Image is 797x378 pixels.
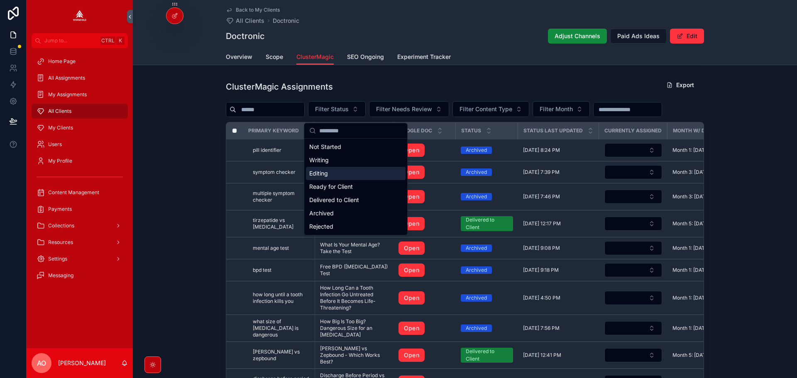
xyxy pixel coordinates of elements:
[461,146,513,154] a: Archived
[44,37,97,44] span: Jump to...
[466,244,487,252] div: Archived
[604,143,663,158] a: Select Button
[296,49,334,65] a: ClusterMagic
[398,190,451,203] a: Open
[253,190,310,203] a: multiple symptom checker
[306,154,406,167] div: Writing
[236,7,280,13] span: Back to My Clients
[32,120,128,135] a: My Clients
[32,137,128,152] a: Users
[604,291,662,305] button: Select Button
[253,267,271,273] span: bpd test
[523,147,560,154] span: [DATE] 8:24 PM
[555,32,600,40] span: Adjust Channels
[398,166,451,179] a: Open
[398,144,425,157] a: Open
[604,143,662,157] button: Select Button
[308,101,366,117] button: Select Button
[610,29,667,44] button: Paid Ads Ideas
[466,324,487,332] div: Archived
[398,241,451,255] a: Open
[672,193,731,200] span: Month 3: [DATE] - [DATE]
[604,348,662,362] button: Select Button
[672,267,731,273] span: Month 1: [DATE] - [DATE]
[315,105,349,113] span: Filter Status
[398,241,425,255] a: Open
[398,349,425,362] a: Open
[266,49,283,66] a: Scope
[461,193,513,200] a: Archived
[397,53,451,61] span: Experiment Tracker
[398,190,425,203] a: Open
[48,272,73,279] span: Messaging
[306,193,406,207] div: Delivered to Client
[398,166,425,179] a: Open
[226,81,333,93] h1: ClusterMagic Assignments
[48,124,73,131] span: My Clients
[100,37,115,45] span: Ctrl
[398,217,425,230] a: Open
[461,127,481,134] span: Status
[604,348,663,363] a: Select Button
[466,266,487,274] div: Archived
[523,169,594,176] a: [DATE] 7:39 PM
[604,165,662,179] button: Select Button
[253,349,310,362] span: [PERSON_NAME] vs zepbound
[461,294,513,302] a: Archived
[604,321,662,335] button: Select Button
[27,48,133,294] div: scrollable content
[523,245,594,251] a: [DATE] 9:08 PM
[672,325,731,332] a: Month 1: [DATE] - [DATE]
[304,139,407,235] div: Suggestions
[398,291,425,305] a: Open
[672,169,731,176] span: Month 3: [DATE] - [DATE]
[466,168,487,176] div: Archived
[253,318,310,338] a: what size of [MEDICAL_DATA] is dangerous
[253,147,281,154] span: pill identifier
[48,222,74,229] span: Collections
[604,241,662,255] button: Select Button
[672,245,731,251] a: Month 1: [DATE] - [DATE]
[398,263,425,277] a: Open
[32,33,128,48] button: Jump to...CtrlK
[306,180,406,193] div: Ready for Client
[320,241,389,255] span: What Is Your Mental Age? Take the Test
[523,220,594,227] a: [DATE] 12:17 PM
[604,127,662,134] span: Currently Assigned
[461,348,513,363] a: Delivered to Client
[672,147,731,154] span: Month 1: [DATE] - [DATE]
[253,217,310,230] a: tirzepatide vs [MEDICAL_DATA]
[369,101,449,117] button: Select Button
[32,218,128,233] a: Collections
[320,318,389,338] span: How Big Is Too Big? Dangerous Size for an [MEDICAL_DATA]
[266,53,283,61] span: Scope
[117,37,124,44] span: K
[253,291,310,305] span: how long until a tooth infection kills you
[548,29,607,44] button: Adjust Channels
[604,321,663,336] a: Select Button
[523,147,594,154] a: [DATE] 8:24 PM
[48,256,67,262] span: Settings
[604,165,663,180] a: Select Button
[533,101,590,117] button: Select Button
[523,352,561,358] span: [DATE] 12:41 PM
[32,104,128,119] a: All Clients
[466,294,487,302] div: Archived
[347,49,384,66] a: SEO Ongoing
[617,32,660,40] span: Paid Ads Ideas
[523,193,594,200] a: [DATE] 7:46 PM
[306,207,406,220] div: Archived
[253,147,310,154] a: pill identifier
[253,267,310,273] a: bpd test
[32,154,128,168] a: My Profile
[672,220,731,227] span: Month 5: [DATE] - [DATE]
[58,359,106,367] p: [PERSON_NAME]
[253,245,310,251] a: mental age test
[320,285,389,311] a: How Long Can a Tooth Infection Go Untreated Before It Becomes Life-Threatening?
[32,71,128,85] a: All Assignments
[320,345,389,365] a: [PERSON_NAME] vs Zepbound - Which Works Best?
[466,146,487,154] div: Archived
[48,158,72,164] span: My Profile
